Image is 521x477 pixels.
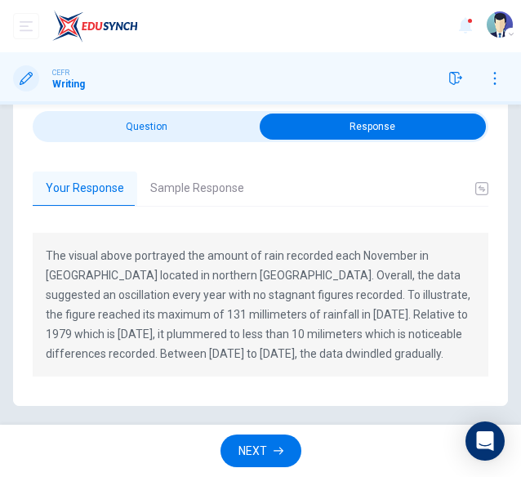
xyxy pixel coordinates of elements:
[487,11,513,38] img: Profile picture
[33,172,488,206] div: basic tabs example
[220,435,301,468] button: NEXT
[13,13,39,39] button: open mobile menu
[238,441,267,461] span: NEXT
[465,421,505,461] div: Open Intercom Messenger
[52,78,85,90] h1: Writing
[46,246,475,363] p: The visual above portrayed the amount of rain recorded each November in [GEOGRAPHIC_DATA] located...
[137,172,257,206] button: Sample Response
[52,10,138,42] img: ELTC logo
[52,67,69,78] span: CEFR
[33,172,137,206] button: Your Response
